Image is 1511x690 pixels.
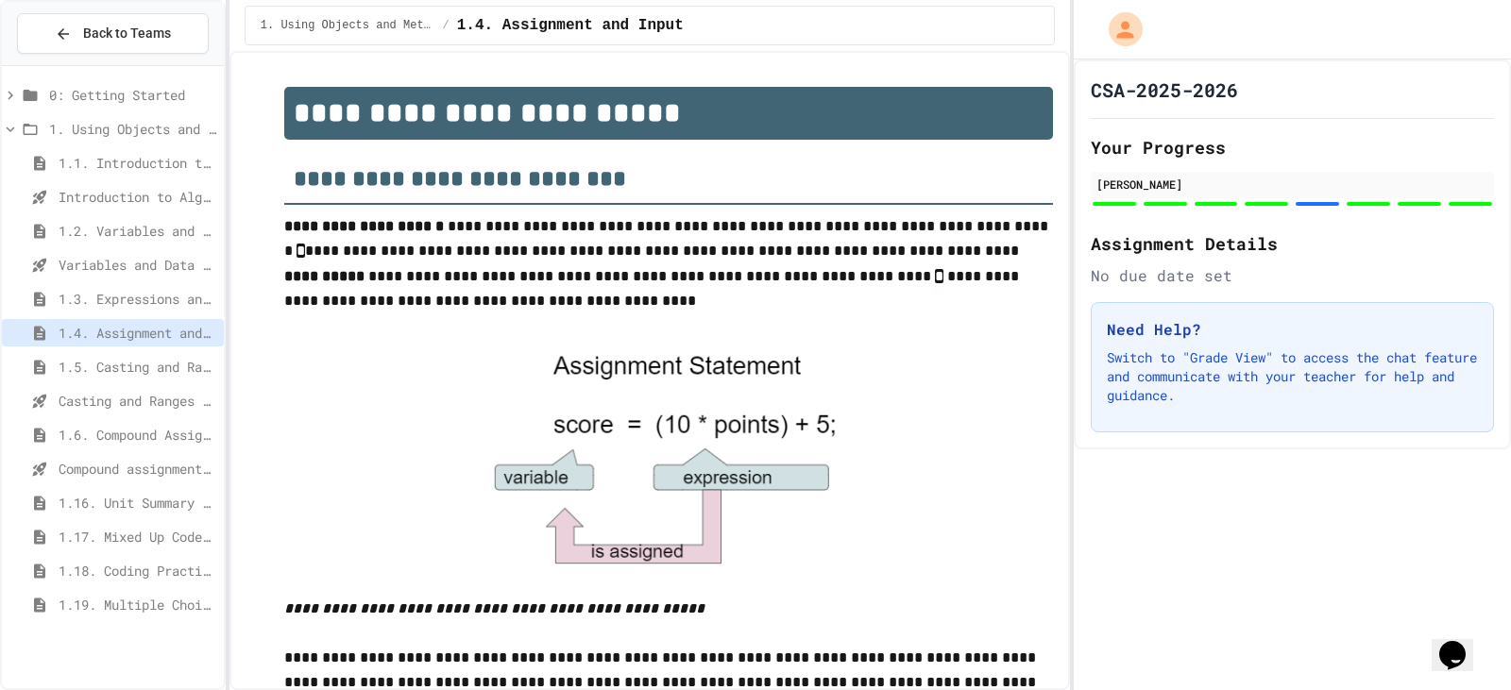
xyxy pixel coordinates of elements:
span: 1.6. Compound Assignment Operators [59,425,216,445]
span: Variables and Data Types - Quiz [59,255,216,275]
iframe: chat widget [1432,614,1492,671]
span: 1.4. Assignment and Input [59,323,216,343]
span: 1. Using Objects and Methods [261,18,435,33]
div: My Account [1089,8,1147,51]
h2: Assignment Details [1091,230,1494,257]
span: 1.19. Multiple Choice Exercises for Unit 1a (1.1-1.6) [59,595,216,614]
button: Back to Teams [17,13,209,54]
span: 1.16. Unit Summary 1a (1.1-1.6) [59,493,216,513]
h1: CSA-2025-2026 [1091,76,1238,103]
span: 0: Getting Started [49,85,216,105]
span: 1.1. Introduction to Algorithms, Programming, and Compilers [59,153,216,173]
span: 1.5. Casting and Ranges of Values [59,357,216,377]
p: Switch to "Grade View" to access the chat feature and communicate with your teacher for help and ... [1107,348,1478,405]
h2: Your Progress [1091,134,1494,160]
span: Back to Teams [83,24,171,43]
h3: Need Help? [1107,318,1478,341]
span: 1. Using Objects and Methods [49,119,216,139]
span: Introduction to Algorithms, Programming, and Compilers [59,187,216,207]
div: No due date set [1091,264,1494,287]
span: 1.3. Expressions and Output [New] [59,289,216,309]
div: [PERSON_NAME] [1096,176,1488,193]
span: / [443,18,450,33]
span: 1.17. Mixed Up Code Practice 1.1-1.6 [59,527,216,547]
span: 1.18. Coding Practice 1a (1.1-1.6) [59,561,216,581]
span: Casting and Ranges of variables - Quiz [59,391,216,411]
span: 1.4. Assignment and Input [457,14,684,37]
span: Compound assignment operators - Quiz [59,459,216,479]
span: 1.2. Variables and Data Types [59,221,216,241]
